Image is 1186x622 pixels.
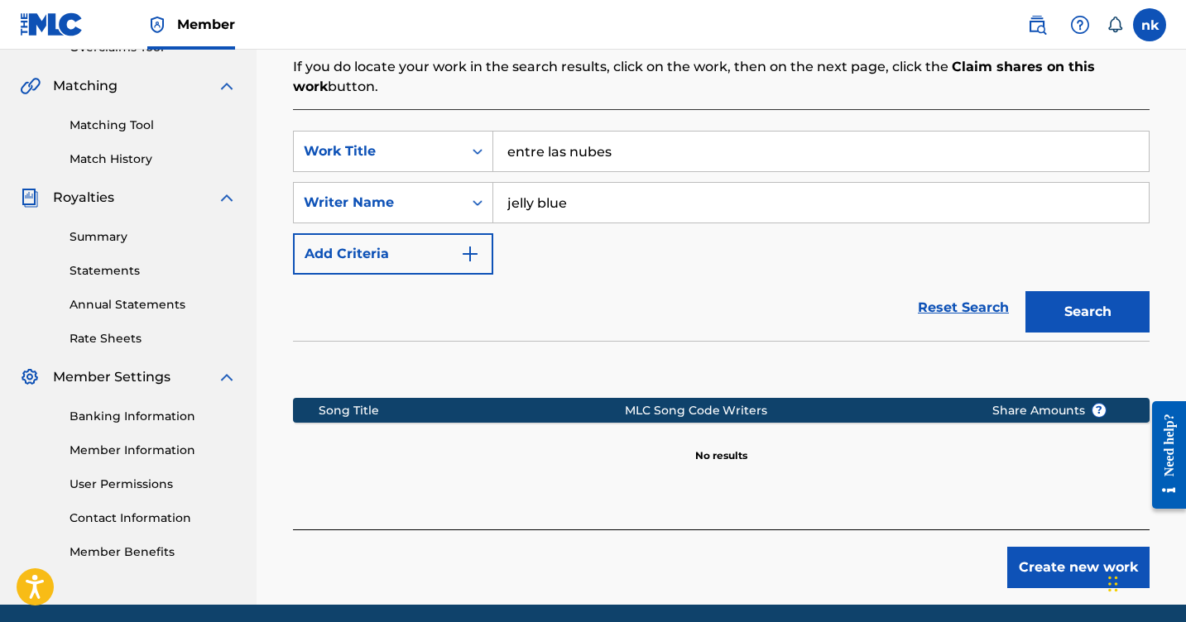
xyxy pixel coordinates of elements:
img: 9d2ae6d4665cec9f34b9.svg [460,244,480,264]
div: Notifications [1107,17,1123,33]
p: If you do locate your work in the search results, click on the work, then on the next page, click... [293,57,1150,97]
img: Member Settings [20,367,40,387]
a: Match History [70,151,237,168]
form: Search Form [293,131,1150,341]
div: Writer Name [304,193,453,213]
a: Contact Information [70,510,237,527]
a: Banking Information [70,408,237,425]
img: Matching [20,76,41,96]
div: Help [1064,8,1097,41]
img: MLC Logo [20,12,84,36]
div: MLC Song Code [625,402,723,419]
div: Work Title [304,141,453,161]
div: Widget de chat [1103,543,1186,622]
p: No results [695,428,747,463]
a: Member Benefits [70,543,237,561]
a: Reset Search [910,289,1017,326]
a: Summary [70,228,237,246]
a: Statements [70,262,237,280]
span: Royalties [53,188,114,208]
img: help [1070,15,1090,35]
button: Add Criteria [293,233,493,275]
a: Rate Sheets [70,330,237,347]
img: Royalties [20,188,40,208]
iframe: Chat Widget [1103,543,1186,622]
img: expand [217,188,237,208]
img: expand [217,76,237,96]
span: Share Amounts [992,402,1107,419]
span: ? [1092,404,1106,417]
span: Member Settings [53,367,170,387]
span: Member [177,15,235,34]
div: Arrastrar [1108,559,1118,609]
span: Matching [53,76,118,96]
img: Top Rightsholder [147,15,167,35]
a: Public Search [1020,8,1054,41]
a: Annual Statements [70,296,237,313]
iframe: Resource Center [1140,384,1186,525]
a: Matching Tool [70,117,237,134]
div: Song Title [319,402,625,419]
button: Search [1025,291,1150,333]
button: Create new work [1007,547,1150,588]
div: Writers [723,402,967,419]
a: Member Information [70,442,237,459]
img: expand [217,367,237,387]
img: search [1027,15,1047,35]
a: User Permissions [70,476,237,493]
div: User Menu [1133,8,1166,41]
